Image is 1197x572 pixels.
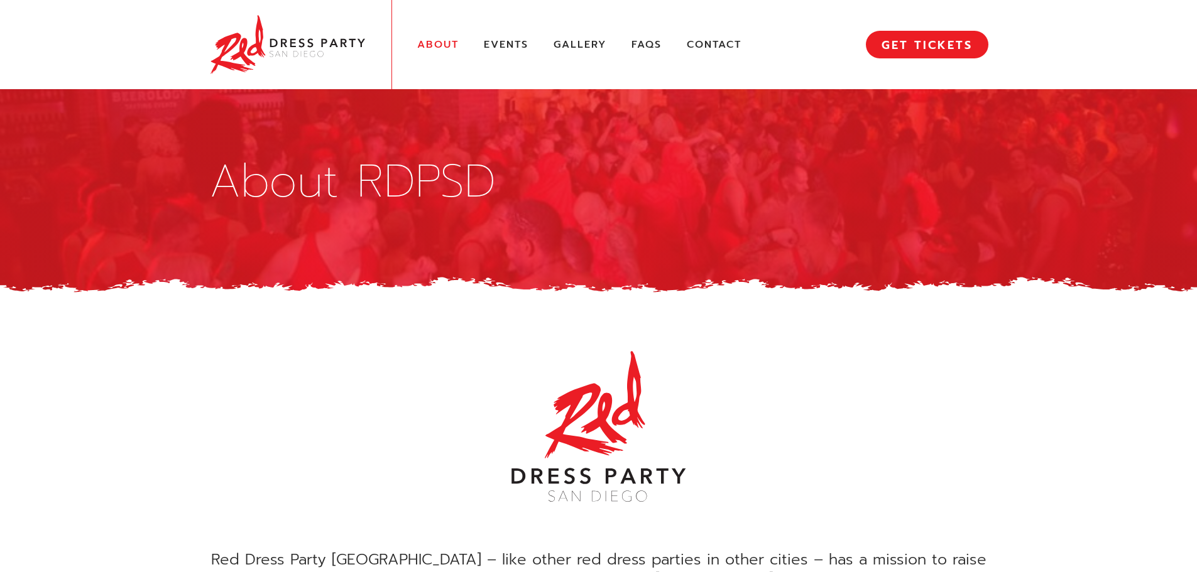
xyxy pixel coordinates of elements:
[417,38,459,51] a: About
[484,38,528,51] a: Events
[209,159,988,204] h1: About RDPSD
[687,38,741,51] a: Contact
[631,38,662,51] a: FAQs
[209,13,366,77] img: Red Dress Party San Diego
[866,31,988,58] a: GET TICKETS
[554,38,606,51] a: Gallery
